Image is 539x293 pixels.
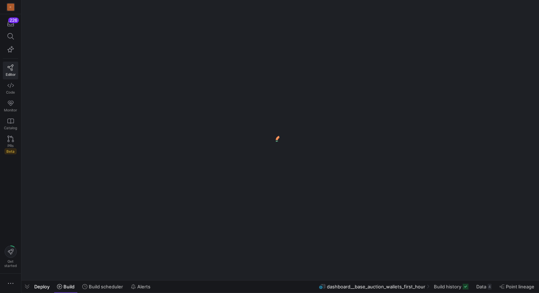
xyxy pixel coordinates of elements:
[3,133,18,157] a: PRsBeta
[488,284,492,289] div: 4
[4,108,17,112] span: Monitor
[3,115,18,133] a: Catalog
[3,1,18,13] a: C
[327,284,425,289] span: dashboard__base_auction_wallets_first_hour
[34,284,50,289] span: Deploy
[3,17,18,30] button: 226
[4,126,17,130] span: Catalog
[89,284,123,289] span: Build scheduler
[6,90,15,94] span: Code
[128,281,154,293] button: Alerts
[5,148,16,154] span: Beta
[54,281,78,293] button: Build
[8,17,19,23] div: 226
[3,62,18,79] a: Editor
[3,243,18,271] button: Getstarted
[6,72,16,77] span: Editor
[79,281,126,293] button: Build scheduler
[3,97,18,115] a: Monitor
[7,143,14,148] span: PRs
[476,284,486,289] span: Data
[63,284,75,289] span: Build
[7,4,14,11] div: C
[275,135,286,146] img: logo.gif
[473,281,495,293] button: Data4
[3,79,18,97] a: Code
[4,259,17,268] span: Get started
[496,281,538,293] button: Point lineage
[506,284,534,289] span: Point lineage
[137,284,150,289] span: Alerts
[431,281,472,293] button: Build history
[434,284,461,289] span: Build history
